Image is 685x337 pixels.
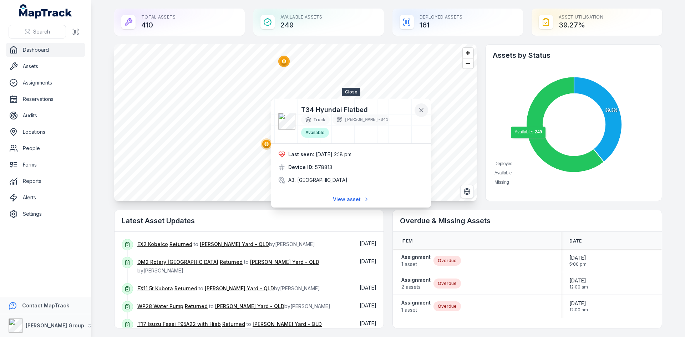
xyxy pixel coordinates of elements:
[401,276,431,284] strong: Assignment
[169,241,192,248] a: Returned
[360,240,376,246] span: [DATE]
[114,44,477,201] canvas: Map
[26,322,84,328] strong: [PERSON_NAME] Group
[137,241,315,247] span: to by [PERSON_NAME]
[122,216,376,226] h2: Latest Asset Updates
[137,303,330,309] span: to by [PERSON_NAME]
[569,300,588,307] span: [DATE]
[360,302,376,308] span: [DATE]
[401,306,431,313] span: 1 asset
[433,279,461,289] div: Overdue
[185,303,208,310] a: Returned
[401,284,431,291] span: 2 assets
[328,193,374,206] a: View asset
[460,185,474,198] button: Switch to Satellite View
[6,92,85,106] a: Reservations
[6,207,85,221] a: Settings
[360,258,376,264] time: 8/18/2025, 1:55:08 PM
[6,141,85,155] a: People
[494,180,509,185] span: Missing
[463,58,473,68] button: Zoom out
[401,254,431,268] a: Assignment1 asset
[360,258,376,264] span: [DATE]
[288,177,347,184] span: A3, [GEOGRAPHIC_DATA]
[6,158,85,172] a: Forms
[401,299,431,306] strong: Assignment
[316,151,351,157] time: 8/18/2025, 2:18:09 PM
[6,43,85,57] a: Dashboard
[569,277,588,284] span: [DATE]
[33,28,50,35] span: Search
[360,240,376,246] time: 8/18/2025, 1:55:08 PM
[401,238,412,244] span: Item
[401,254,431,261] strong: Assignment
[569,277,588,290] time: 8/14/2025, 12:00:00 AM
[137,303,183,310] a: WP28 Water Pump
[400,216,655,226] h2: Overdue & Missing Assets
[433,301,461,311] div: Overdue
[493,50,655,60] h2: Assets by Status
[360,320,376,326] time: 8/18/2025, 1:55:08 PM
[137,285,173,292] a: EX11 5t Kubota
[137,241,168,248] a: EX2 Kobelco
[288,151,314,158] strong: Last seen:
[137,321,221,328] a: T17 Isuzu Fassi F95A22 with Hiab
[569,284,588,290] span: 12:00 am
[222,321,245,328] a: Returned
[215,303,284,310] a: [PERSON_NAME] Yard - QLD
[494,161,513,166] span: Deployed
[333,115,390,125] div: [PERSON_NAME]-041
[342,88,360,96] span: Close
[220,259,243,266] a: Returned
[137,285,320,291] span: to by [PERSON_NAME]
[401,299,431,313] a: Assignment1 asset
[6,76,85,90] a: Assignments
[315,164,332,171] span: 578813
[137,321,322,336] span: to by [PERSON_NAME]
[569,238,582,244] span: Date
[360,285,376,291] span: [DATE]
[6,190,85,205] a: Alerts
[19,4,72,19] a: MapTrack
[6,174,85,188] a: Reports
[401,261,431,268] span: 1 asset
[9,25,66,39] button: Search
[253,321,322,328] a: [PERSON_NAME] Yard - QLD
[433,256,461,266] div: Overdue
[569,261,587,267] span: 5:00 pm
[569,254,587,261] span: [DATE]
[6,59,85,73] a: Assets
[6,125,85,139] a: Locations
[569,254,587,267] time: 6/27/2025, 5:00:00 PM
[288,164,314,171] strong: Device ID:
[174,285,197,292] a: Returned
[301,105,412,115] h3: T34 Hyundai Flatbed
[360,285,376,291] time: 8/18/2025, 1:55:08 PM
[316,151,351,157] span: [DATE] 2:18 pm
[205,285,274,292] a: [PERSON_NAME] Yard - QLD
[494,170,512,175] span: Available
[313,117,325,123] span: Truck
[250,259,319,266] a: [PERSON_NAME] Yard - QLD
[360,320,376,326] span: [DATE]
[569,300,588,313] time: 7/31/2025, 12:00:00 AM
[463,48,473,58] button: Zoom in
[137,259,319,274] span: to by [PERSON_NAME]
[6,108,85,123] a: Audits
[301,128,329,138] div: Available
[22,302,69,308] strong: Contact MapTrack
[360,302,376,308] time: 8/18/2025, 1:55:08 PM
[137,259,218,266] a: DM2 Rotary [GEOGRAPHIC_DATA]
[200,241,269,248] a: [PERSON_NAME] Yard - QLD
[401,276,431,291] a: Assignment2 assets
[569,307,588,313] span: 12:00 am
